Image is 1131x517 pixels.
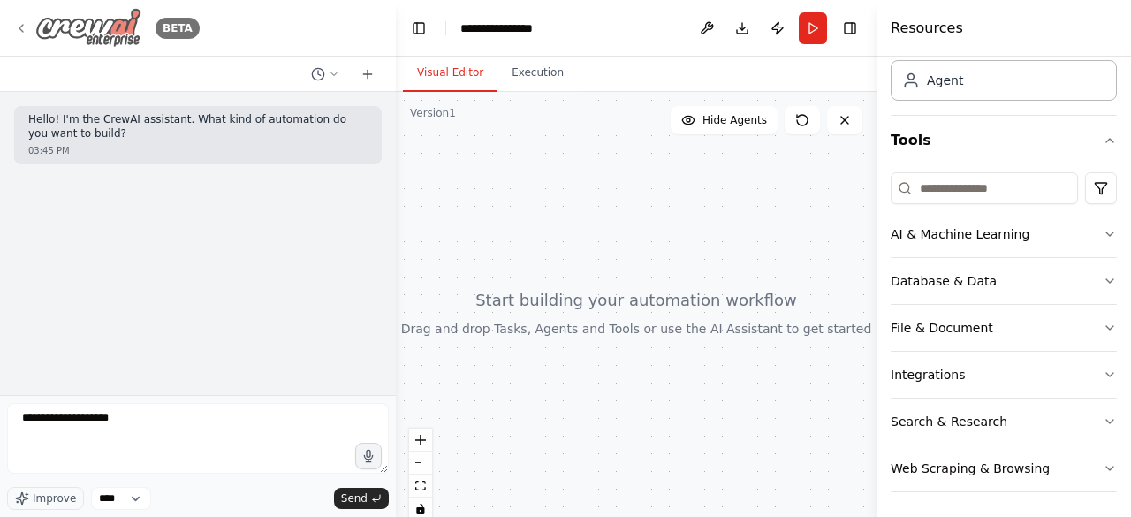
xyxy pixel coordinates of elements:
div: Crew [891,5,1117,115]
button: Search & Research [891,399,1117,445]
button: Execution [497,55,578,92]
button: zoom out [409,452,432,475]
button: Web Scraping & Browsing [891,445,1117,491]
h4: Resources [891,18,963,39]
div: BETA [156,18,200,39]
div: Tools [891,165,1117,506]
div: 03:45 PM [28,144,368,157]
button: AI & Machine Learning [891,211,1117,257]
div: Agent [927,72,963,89]
button: Tools [891,116,1117,165]
span: Hide Agents [702,113,767,127]
button: fit view [409,475,432,498]
button: Database & Data [891,258,1117,304]
button: Hide right sidebar [838,16,862,41]
button: Integrations [891,352,1117,398]
span: Send [341,491,368,506]
span: Improve [33,491,76,506]
button: Send [334,488,389,509]
button: Visual Editor [403,55,497,92]
button: Start a new chat [353,64,382,85]
button: Switch to previous chat [304,64,346,85]
button: Hide left sidebar [406,16,431,41]
p: Hello! I'm the CrewAI assistant. What kind of automation do you want to build? [28,113,368,141]
button: Click to speak your automation idea [355,443,382,469]
div: Version 1 [410,106,456,120]
img: Logo [35,8,141,48]
button: zoom in [409,429,432,452]
button: Improve [7,487,84,510]
button: Hide Agents [671,106,778,134]
nav: breadcrumb [460,19,549,37]
button: File & Document [891,305,1117,351]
